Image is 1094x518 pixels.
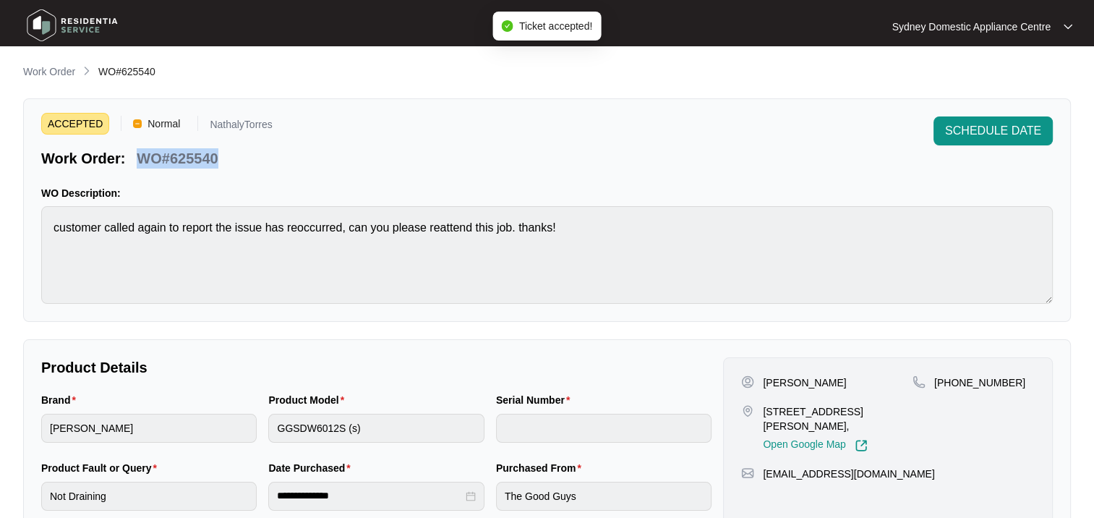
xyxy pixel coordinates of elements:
[41,414,257,443] input: Brand
[763,467,934,481] p: [EMAIL_ADDRESS][DOMAIN_NAME]
[41,357,711,378] p: Product Details
[763,375,846,390] p: [PERSON_NAME]
[496,482,711,511] input: Purchased From
[41,461,163,475] label: Product Fault or Query
[268,393,350,407] label: Product Model
[945,122,1041,140] span: SCHEDULE DATE
[933,116,1053,145] button: SCHEDULE DATE
[23,64,75,79] p: Work Order
[41,113,109,135] span: ACCEPTED
[268,461,356,475] label: Date Purchased
[855,439,868,452] img: Link-External
[763,439,867,452] a: Open Google Map
[142,113,186,135] span: Normal
[1064,23,1072,30] img: dropdown arrow
[502,20,513,32] span: check-circle
[137,148,218,169] p: WO#625540
[496,461,587,475] label: Purchased From
[41,186,1053,200] p: WO Description:
[41,482,257,511] input: Product Fault or Query
[892,20,1051,34] p: Sydney Domestic Appliance Centre
[934,375,1025,390] p: [PHONE_NUMBER]
[496,393,576,407] label: Serial Number
[741,404,754,417] img: map-pin
[41,393,82,407] label: Brand
[41,206,1053,304] textarea: customer called again to report the issue has reoccurred, can you please reattend this job. thanks!
[133,119,142,128] img: Vercel Logo
[22,4,123,47] img: residentia service logo
[763,404,913,433] p: [STREET_ADDRESS][PERSON_NAME],
[41,148,125,169] p: Work Order:
[268,414,484,443] input: Product Model
[81,65,93,77] img: chevron-right
[210,119,272,135] p: NathalyTorres
[98,66,155,77] span: WO#625540
[519,20,592,32] span: Ticket accepted!
[913,375,926,388] img: map-pin
[741,467,754,480] img: map-pin
[20,64,78,80] a: Work Order
[496,414,711,443] input: Serial Number
[741,375,754,388] img: user-pin
[277,488,462,504] input: Date Purchased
